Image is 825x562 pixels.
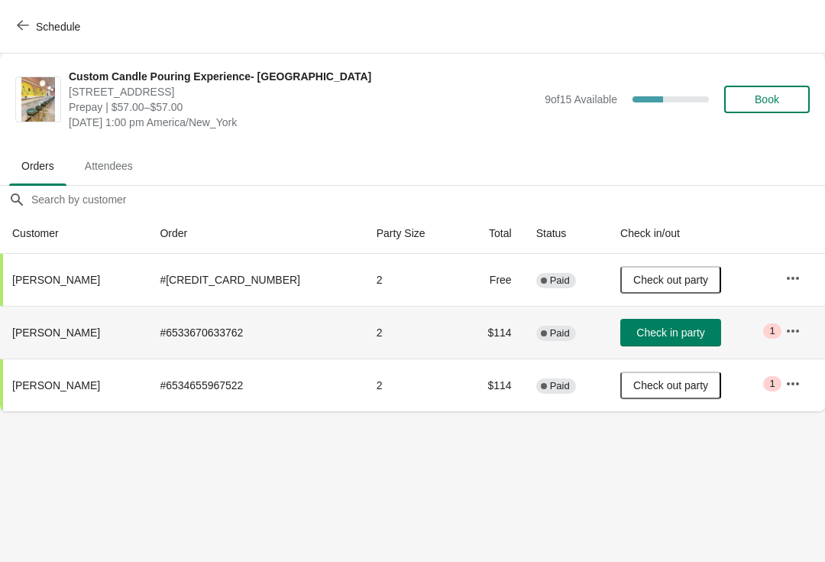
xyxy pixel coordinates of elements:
[9,152,66,180] span: Orders
[364,254,461,306] td: 2
[633,379,708,391] span: Check out party
[12,326,100,339] span: [PERSON_NAME]
[636,326,704,339] span: Check in party
[461,306,524,359] td: $114
[69,115,537,130] span: [DATE] 1:00 pm America/New_York
[69,99,537,115] span: Prepay | $57.00–$57.00
[147,359,364,411] td: # 6534655967522
[608,213,773,254] th: Check in/out
[620,319,721,346] button: Check in party
[364,359,461,411] td: 2
[769,378,775,390] span: 1
[633,274,708,286] span: Check out party
[364,213,461,254] th: Party Size
[147,254,364,306] td: # [CREDIT_CARD_NUMBER]
[620,266,721,294] button: Check out party
[364,306,461,359] td: 2
[724,86,810,113] button: Book
[755,93,779,106] span: Book
[12,379,100,391] span: [PERSON_NAME]
[73,152,145,180] span: Attendees
[550,380,570,392] span: Paid
[147,213,364,254] th: Order
[461,254,524,306] td: Free
[550,327,570,339] span: Paid
[12,274,100,286] span: [PERSON_NAME]
[524,213,608,254] th: Status
[620,372,721,399] button: Check out party
[31,186,825,213] input: Search by customer
[69,84,537,99] span: [STREET_ADDRESS]
[147,306,364,359] td: # 6533670633762
[545,93,617,106] span: 9 of 15 Available
[461,213,524,254] th: Total
[69,69,537,84] span: Custom Candle Pouring Experience- [GEOGRAPHIC_DATA]
[36,21,80,33] span: Schedule
[8,13,92,41] button: Schedule
[550,275,570,287] span: Paid
[21,77,55,122] img: Custom Candle Pouring Experience- Delray Beach
[461,359,524,411] td: $114
[769,325,775,337] span: 1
